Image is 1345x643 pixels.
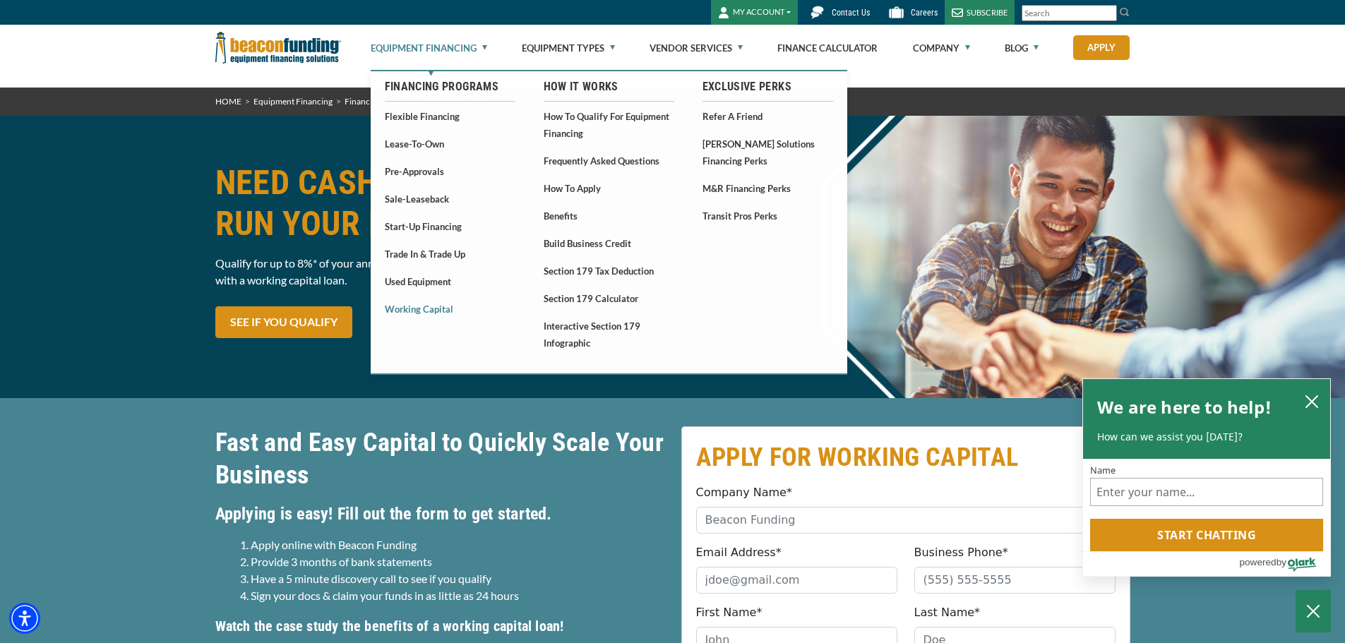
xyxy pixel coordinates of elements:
a: Lease-To-Own [385,135,515,152]
a: Start-Up Financing [385,217,515,235]
a: Sale-Leaseback [385,190,515,208]
span: Contact Us [832,8,870,18]
a: Financing Programs [385,78,515,95]
p: Qualify for up to 8%* of your annual business revenue! Access cash the same day you apply with a ... [215,255,664,289]
a: Build Business Credit [544,234,674,252]
a: Transit Pros Perks [703,207,833,224]
h2: Fast and Easy Capital to Quickly Scale Your Business [215,426,664,491]
h5: Watch the case study the benefits of a working capital loan! [215,615,664,637]
li: Apply online with Beacon Funding [251,536,664,553]
div: olark chatbox [1082,378,1331,577]
a: HOME [215,96,241,107]
span: Careers [911,8,938,18]
a: Interactive Section 179 Infographic [544,317,674,351]
h1: NEED CASH TO HELP [215,162,664,244]
li: Provide 3 months of bank statements [251,553,664,570]
label: Company Name* [696,484,792,501]
a: How It Works [544,78,674,95]
a: Working Capital [385,300,515,318]
span: RUN YOUR BUSINESS? [215,203,664,244]
img: Beacon Funding Corporation logo [215,25,341,71]
a: Pre-approvals [385,162,515,180]
h2: We are here to help! [1097,393,1272,421]
span: powered [1239,553,1276,571]
li: Sign your docs & claim your funds in as little as 24 hours [251,587,664,604]
p: How can we assist you [DATE]? [1097,430,1316,444]
a: Vendor Services [650,25,743,71]
input: jdoe@gmail.com [696,567,897,594]
a: Company [913,25,970,71]
a: Clear search text [1102,8,1113,19]
a: Finance Calculator [777,25,878,71]
button: Start chatting [1090,519,1323,551]
a: Exclusive Perks [703,78,833,95]
label: Last Name* [914,604,981,621]
input: Beacon Funding [696,507,1116,534]
input: Search [1022,5,1117,21]
a: Trade In & Trade Up [385,245,515,263]
a: Equipment Financing [371,25,487,71]
li: Have a 5 minute discovery call to see if you qualify [251,570,664,587]
a: Blog [1005,25,1039,71]
a: Refer a Friend [703,107,833,125]
a: How to Apply [544,179,674,197]
a: Equipment Types [522,25,615,71]
a: [PERSON_NAME] Solutions Financing Perks [703,135,833,169]
div: Accessibility Menu [9,603,40,634]
a: Financing Programs [345,96,419,107]
a: Section 179 Calculator [544,289,674,307]
h2: APPLY FOR WORKING CAPITAL [696,441,1116,474]
label: Name [1090,466,1323,475]
label: Business Phone* [914,544,1008,561]
a: Flexible Financing [385,107,515,125]
span: by [1277,553,1286,571]
a: Powered by Olark [1239,552,1330,576]
a: How to Qualify for Equipment Financing [544,107,674,142]
input: Name [1090,478,1323,506]
a: Frequently Asked Questions [544,152,674,169]
a: Used Equipment [385,272,515,290]
h4: Applying is easy! Fill out the form to get started. [215,502,664,526]
label: First Name* [696,604,763,621]
a: Apply [1073,35,1130,60]
button: Close Chatbox [1296,590,1331,632]
a: SEE IF YOU QUALIFY [215,306,352,338]
a: Section 179 Tax Deduction [544,262,674,280]
button: close chatbox [1301,391,1323,411]
a: M&R Financing Perks [703,179,833,197]
label: Email Address* [696,544,782,561]
a: Benefits [544,207,674,224]
img: Search [1119,6,1130,18]
input: (555) 555-5555 [914,567,1116,594]
a: Equipment Financing [253,96,333,107]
